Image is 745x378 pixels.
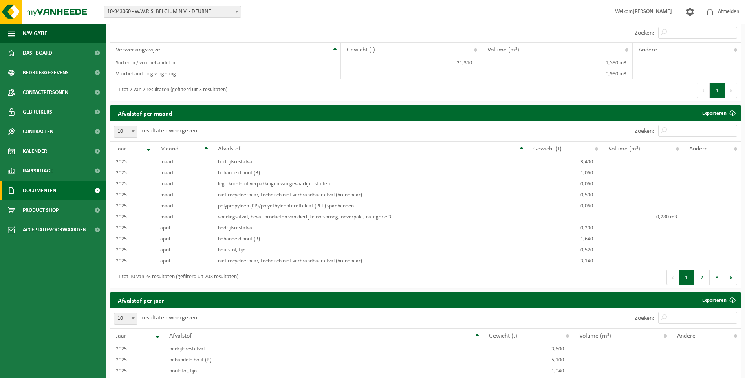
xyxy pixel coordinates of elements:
[110,222,154,233] td: 2025
[602,211,683,222] td: 0,280 m3
[154,211,212,222] td: maart
[212,189,527,200] td: niet recycleerbaar, technisch niet verbrandbaar afval (brandbaar)
[23,161,53,181] span: Rapportage
[110,365,163,376] td: 2025
[114,126,137,137] span: 10
[23,63,69,83] span: Bedrijfsgegevens
[154,200,212,211] td: maart
[110,57,341,68] td: Sorteren / voorbehandelen
[677,333,696,339] span: Andere
[483,343,573,354] td: 3,600 t
[689,146,708,152] span: Andere
[23,220,86,240] span: Acceptatievoorwaarden
[527,167,602,178] td: 1,060 t
[110,167,154,178] td: 2025
[212,200,527,211] td: polypropyleen (PP)/polyethyleentereftalaat (PET) spanbanden
[110,343,163,354] td: 2025
[110,105,180,121] h2: Afvalstof per maand
[104,6,241,18] span: 10-943060 - W.W.R.S. BELGIUM N.V. - DEURNE
[697,83,710,98] button: Previous
[527,222,602,233] td: 0,200 t
[527,255,602,266] td: 3,140 t
[110,211,154,222] td: 2025
[579,333,611,339] span: Volume (m³)
[487,47,519,53] span: Volume (m³)
[527,178,602,189] td: 0,060 t
[110,292,172,308] h2: Afvalstof per jaar
[23,24,47,43] span: Navigatie
[110,200,154,211] td: 2025
[110,255,154,266] td: 2025
[116,47,160,53] span: Verwerkingswijze
[110,233,154,244] td: 2025
[163,365,483,376] td: houtstof, fijn
[23,181,56,200] span: Documenten
[212,233,527,244] td: behandeld hout (B)
[104,6,241,17] span: 10-943060 - W.W.R.S. BELGIUM N.V. - DEURNE
[154,189,212,200] td: maart
[347,47,375,53] span: Gewicht (t)
[116,146,126,152] span: Jaar
[110,354,163,365] td: 2025
[212,178,527,189] td: lege kunststof verpakkingen van gevaarlijke stoffen
[212,211,527,222] td: voedingsafval, bevat producten van dierlijke oorsprong, onverpakt, categorie 3
[154,156,212,167] td: maart
[527,189,602,200] td: 0,500 t
[696,292,740,308] a: Exporteren
[114,270,238,284] div: 1 tot 10 van 23 resultaten (gefilterd uit 208 resultaten)
[481,68,633,79] td: 0,980 m3
[527,156,602,167] td: 3,400 t
[666,270,679,285] button: Previous
[23,122,53,141] span: Contracten
[23,83,68,102] span: Contactpersonen
[116,333,126,339] span: Jaar
[212,222,527,233] td: bedrijfsrestafval
[608,146,640,152] span: Volume (m³)
[110,244,154,255] td: 2025
[110,189,154,200] td: 2025
[341,57,481,68] td: 21,310 t
[114,83,227,97] div: 1 tot 2 van 2 resultaten (gefilterd uit 3 resultaten)
[154,167,212,178] td: maart
[489,333,517,339] span: Gewicht (t)
[639,47,657,53] span: Andere
[710,270,725,285] button: 3
[23,102,52,122] span: Gebruikers
[110,178,154,189] td: 2025
[212,255,527,266] td: niet recycleerbaar, technisch niet verbrandbaar afval (brandbaar)
[527,200,602,211] td: 0,060 t
[23,141,47,161] span: Kalender
[23,200,59,220] span: Product Shop
[160,146,178,152] span: Maand
[141,315,197,321] label: resultaten weergeven
[154,244,212,255] td: april
[635,30,654,36] label: Zoeken:
[169,333,192,339] span: Afvalstof
[23,43,52,63] span: Dashboard
[635,315,654,321] label: Zoeken:
[481,57,633,68] td: 1,580 m3
[635,128,654,134] label: Zoeken:
[154,178,212,189] td: maart
[212,167,527,178] td: behandeld hout (B)
[483,354,573,365] td: 5,100 t
[154,255,212,266] td: april
[212,244,527,255] td: houtstof, fijn
[218,146,240,152] span: Afvalstof
[696,105,740,121] a: Exporteren
[725,83,737,98] button: Next
[114,313,137,324] span: 10
[154,233,212,244] td: april
[114,126,137,138] span: 10
[633,9,672,15] strong: [PERSON_NAME]
[679,270,694,285] button: 1
[212,156,527,167] td: bedrijfsrestafval
[154,222,212,233] td: april
[110,156,154,167] td: 2025
[483,365,573,376] td: 1,040 t
[694,270,710,285] button: 2
[710,83,725,98] button: 1
[533,146,562,152] span: Gewicht (t)
[527,233,602,244] td: 1,640 t
[114,313,137,325] span: 10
